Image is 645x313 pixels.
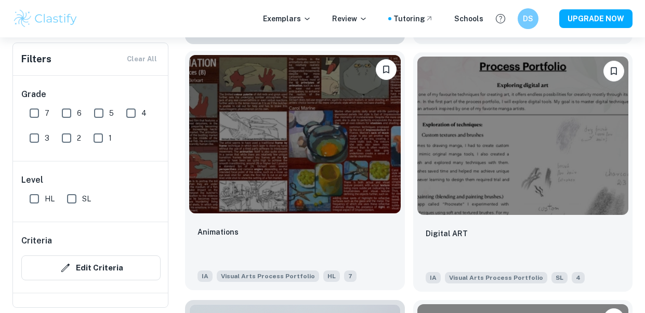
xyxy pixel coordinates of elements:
[189,55,401,213] img: Visual Arts Process Portfolio IA example thumbnail: Animations
[198,226,239,238] p: Animations
[393,13,433,24] a: Tutoring
[454,13,483,24] a: Schools
[21,255,161,280] button: Edit Criteria
[559,9,633,28] button: UPGRADE NOW
[518,8,538,29] button: DS
[332,13,367,24] p: Review
[522,13,534,24] h6: DS
[217,270,319,282] span: Visual Arts Process Portfolio
[551,272,568,283] span: SL
[445,272,547,283] span: Visual Arts Process Portfolio
[426,228,468,239] p: Digital ART
[82,193,91,205] span: SL
[323,270,340,282] span: HL
[45,132,49,144] span: 3
[109,132,112,144] span: 1
[572,272,585,283] span: 4
[141,107,147,119] span: 4
[77,132,81,144] span: 2
[263,13,311,24] p: Exemplars
[45,193,55,205] span: HL
[417,57,629,215] img: Visual Arts Process Portfolio IA example thumbnail: Digital ART
[413,52,633,292] a: BookmarkDigital ARTIAVisual Arts Process PortfolioSL4
[21,52,51,66] h6: Filters
[109,107,114,119] span: 5
[492,10,509,28] button: Help and Feedback
[21,235,52,247] h6: Criteria
[185,52,405,292] a: BookmarkAnimationsIAVisual Arts Process PortfolioHL7
[603,61,624,81] button: Bookmark
[45,107,49,119] span: 7
[376,59,397,80] button: Bookmark
[426,272,441,283] span: IA
[21,88,161,101] h6: Grade
[198,270,213,282] span: IA
[21,174,161,186] h6: Level
[77,107,82,119] span: 6
[344,270,357,282] span: 7
[12,8,78,29] img: Clastify logo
